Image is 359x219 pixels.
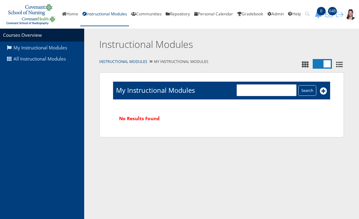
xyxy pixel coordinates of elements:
a: Personal Calendar [192,2,235,27]
a: Gradebook [235,2,265,27]
i: List [335,61,344,68]
h2: Instructional Modules [99,38,294,51]
a: Repository [164,2,192,27]
a: Instructional Modules [80,2,129,27]
div: No Results Found [113,109,330,128]
button: 0 [313,11,324,18]
button: 648 [324,11,334,18]
i: Add New [320,87,327,95]
a: Admin [265,2,286,27]
span: 648 [328,7,337,15]
div: My Instructional Modules [84,58,359,66]
input: Search [298,85,316,96]
span: 0 [317,7,326,15]
a: 648 [324,11,334,17]
a: Instructional Modules [99,59,147,64]
a: Home [60,2,80,27]
a: Help [286,2,303,27]
h1: My Instructional Modules [116,86,195,95]
img: 1943_125_125.jpg [345,9,356,20]
i: Tile [301,61,310,68]
a: Courses Overview [3,32,42,38]
a: 0 [313,11,324,17]
a: Communities [129,2,164,27]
